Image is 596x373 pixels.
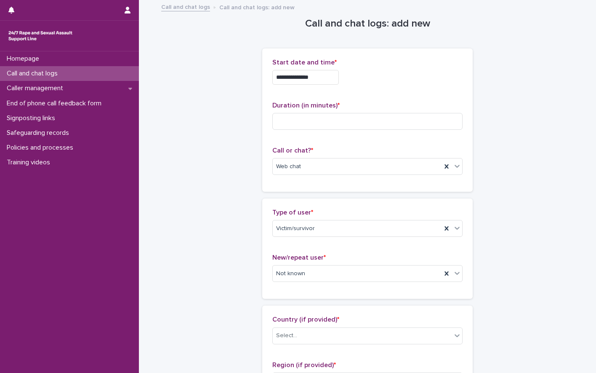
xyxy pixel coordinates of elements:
p: Safeguarding records [3,129,76,137]
span: Start date and time [272,59,337,66]
p: Call and chat logs [3,70,64,78]
p: Caller management [3,84,70,92]
p: Policies and processes [3,144,80,152]
p: End of phone call feedback form [3,99,108,107]
div: Select... [276,331,297,340]
a: Call and chat logs [161,2,210,11]
p: Training videos [3,158,57,166]
p: Homepage [3,55,46,63]
span: Call or chat? [272,147,313,154]
span: Not known [276,269,305,278]
span: Type of user [272,209,313,216]
span: Duration (in minutes) [272,102,340,109]
span: Victim/survivor [276,224,315,233]
img: rhQMoQhaT3yELyF149Cw [7,27,74,44]
h1: Call and chat logs: add new [262,18,473,30]
p: Call and chat logs: add new [219,2,295,11]
span: Web chat [276,162,301,171]
p: Signposting links [3,114,62,122]
span: New/repeat user [272,254,326,261]
span: Country (if provided) [272,316,339,323]
span: Region (if provided) [272,362,336,368]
